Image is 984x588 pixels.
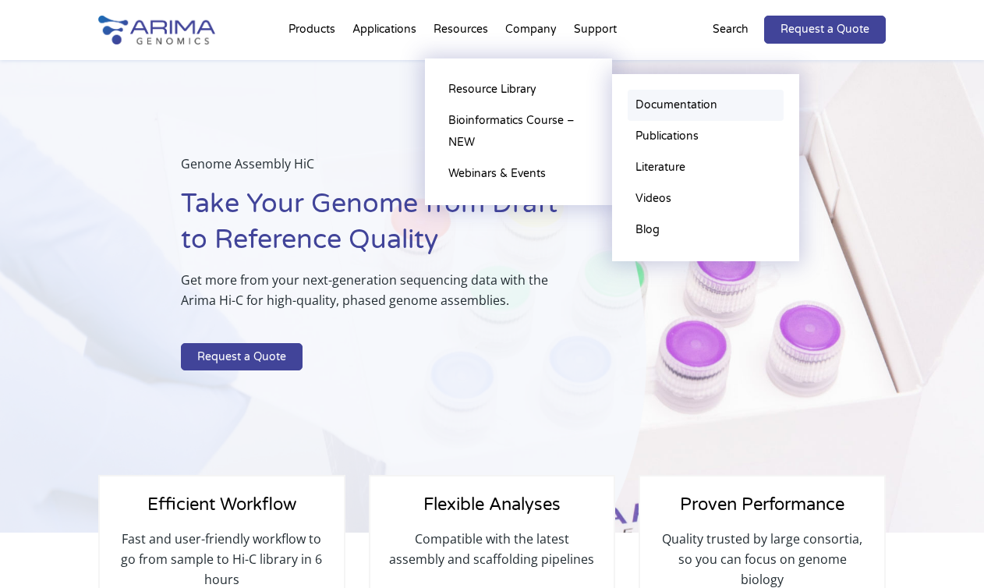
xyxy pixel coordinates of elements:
[18,364,112,379] span: Vertebrate animal
[628,121,784,152] a: Publications
[423,494,561,515] span: Flexible Analyses
[441,74,596,105] a: Resource Library
[628,183,784,214] a: Videos
[4,386,14,396] input: Invertebrate animal
[181,154,568,186] p: Genome Assembly HiC
[680,494,844,515] span: Proven Performance
[4,345,14,356] input: Human
[386,529,598,569] p: Compatible with the latest assembly and scaffolding pipelines
[764,16,886,44] a: Request a Quote
[147,494,296,515] span: Efficient Workflow
[181,270,568,323] p: Get more from your next-generation sequencing data with the Arima Hi-C for high-quality, phased g...
[18,425,140,440] span: Other (please describe)
[4,366,14,376] input: Vertebrate animal
[98,16,215,44] img: Arima-Genomics-logo
[181,186,568,270] h1: Take Your Genome from Draft to Reference Quality
[628,214,784,246] a: Blog
[441,105,596,158] a: Bioinformatics Course – NEW
[628,152,784,183] a: Literature
[628,90,784,121] a: Documentation
[713,19,749,40] p: Search
[4,406,14,416] input: Plant
[18,384,122,399] span: Invertebrate animal
[18,344,56,359] span: Human
[181,343,303,371] a: Request a Quote
[18,405,44,420] span: Plant
[441,158,596,190] a: Webinars & Events
[4,427,14,437] input: Other (please describe)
